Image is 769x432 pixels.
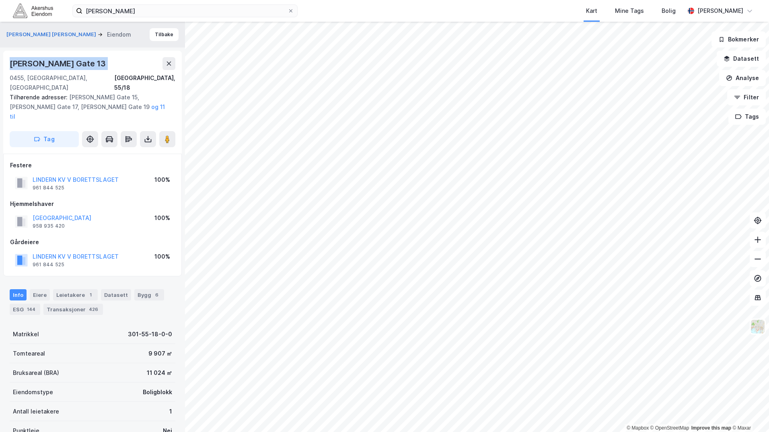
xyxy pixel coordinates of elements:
div: 0455, [GEOGRAPHIC_DATA], [GEOGRAPHIC_DATA] [10,73,114,93]
div: ESG [10,304,40,315]
div: 961 844 525 [33,185,64,191]
div: Matrikkel [13,329,39,339]
div: Transaksjoner [43,304,103,315]
div: Eiendomstype [13,387,53,397]
div: Boligblokk [143,387,172,397]
a: Improve this map [691,425,731,431]
div: 9 907 ㎡ [148,349,172,358]
div: Datasett [101,289,131,300]
div: Eiere [30,289,50,300]
div: Hjemmelshaver [10,199,175,209]
div: 144 [25,305,37,313]
div: 11 024 ㎡ [147,368,172,378]
div: Bruksareal (BRA) [13,368,59,378]
div: 301-55-18-0-0 [128,329,172,339]
button: Analyse [719,70,766,86]
div: Bygg [134,289,164,300]
div: Kontrollprogram for chat [729,393,769,432]
div: Bolig [662,6,676,16]
input: Søk på adresse, matrikkel, gårdeiere, leietakere eller personer [82,5,288,17]
img: akershus-eiendom-logo.9091f326c980b4bce74ccdd9f866810c.svg [13,4,53,18]
div: 961 844 525 [33,261,64,268]
button: Tags [728,109,766,125]
div: Mine Tags [615,6,644,16]
button: Tilbake [150,28,179,41]
div: Kart [586,6,597,16]
iframe: Chat Widget [729,393,769,432]
div: [PERSON_NAME] Gate 13 [10,57,107,70]
a: OpenStreetMap [650,425,689,431]
div: [PERSON_NAME] Gate 15, [PERSON_NAME] Gate 17, [PERSON_NAME] Gate 19 [10,93,169,121]
div: 100% [154,175,170,185]
div: 1 [86,291,95,299]
button: [PERSON_NAME] [PERSON_NAME] [6,31,98,39]
img: Z [750,319,765,334]
div: [GEOGRAPHIC_DATA], 55/18 [114,73,175,93]
div: 100% [154,252,170,261]
div: Festere [10,160,175,170]
div: Eiendom [107,30,131,39]
button: Filter [727,89,766,105]
div: 426 [87,305,100,313]
div: Gårdeiere [10,237,175,247]
div: 1 [169,407,172,416]
button: Tag [10,131,79,147]
div: Info [10,289,27,300]
button: Datasett [717,51,766,67]
div: 958 935 420 [33,223,65,229]
div: 6 [153,291,161,299]
span: Tilhørende adresser: [10,94,69,101]
div: Leietakere [53,289,98,300]
div: 100% [154,213,170,223]
div: [PERSON_NAME] [697,6,743,16]
div: Antall leietakere [13,407,59,416]
a: Mapbox [627,425,649,431]
button: Bokmerker [711,31,766,47]
div: Tomteareal [13,349,45,358]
